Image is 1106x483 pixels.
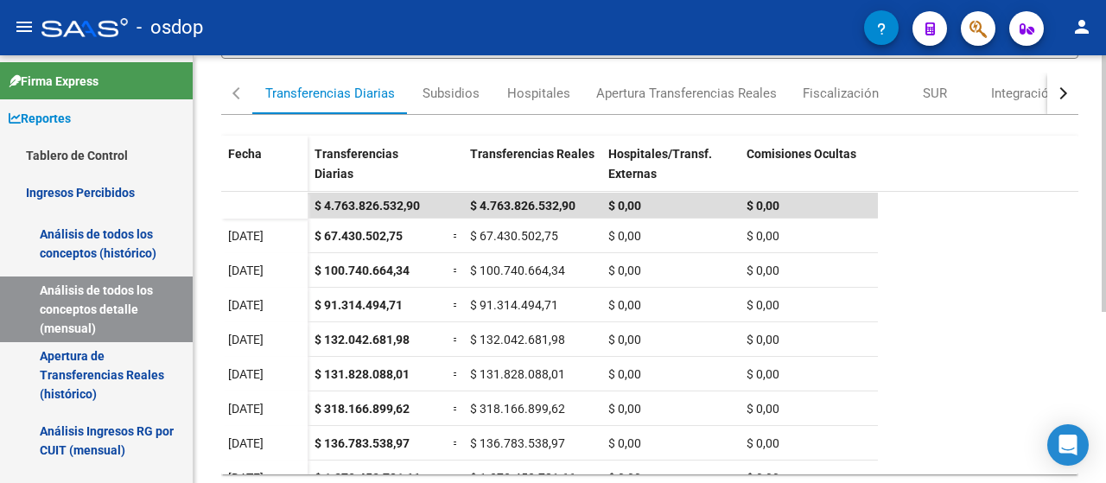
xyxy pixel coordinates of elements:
[608,436,641,450] span: $ 0,00
[14,16,35,37] mat-icon: menu
[228,436,264,450] span: [DATE]
[228,402,264,416] span: [DATE]
[315,264,410,277] span: $ 100.740.664,34
[747,436,779,450] span: $ 0,00
[315,199,420,213] span: $ 4.763.826.532,90
[608,333,641,346] span: $ 0,00
[137,9,203,47] span: - osdop
[470,229,558,243] span: $ 67.430.502,75
[1071,16,1092,37] mat-icon: person
[747,298,779,312] span: $ 0,00
[228,367,264,381] span: [DATE]
[608,264,641,277] span: $ 0,00
[747,229,779,243] span: $ 0,00
[9,109,71,128] span: Reportes
[608,147,712,181] span: Hospitales/Transf. Externas
[228,298,264,312] span: [DATE]
[747,402,779,416] span: $ 0,00
[453,436,460,450] span: =
[608,402,641,416] span: $ 0,00
[453,333,460,346] span: =
[315,147,398,181] span: Transferencias Diarias
[747,333,779,346] span: $ 0,00
[470,402,565,416] span: $ 318.166.899,62
[265,84,395,103] div: Transferencias Diarias
[453,367,460,381] span: =
[228,229,264,243] span: [DATE]
[470,298,558,312] span: $ 91.314.494,71
[315,333,410,346] span: $ 132.042.681,98
[470,147,594,161] span: Transferencias Reales
[221,136,308,208] datatable-header-cell: Fecha
[463,136,601,208] datatable-header-cell: Transferencias Reales
[470,199,575,213] span: $ 4.763.826.532,90
[315,402,410,416] span: $ 318.166.899,62
[470,333,565,346] span: $ 132.042.681,98
[803,84,879,103] div: Fiscalización
[1047,424,1089,466] div: Open Intercom Messenger
[228,264,264,277] span: [DATE]
[608,367,641,381] span: $ 0,00
[9,72,99,91] span: Firma Express
[507,84,570,103] div: Hospitales
[423,84,480,103] div: Subsidios
[747,199,779,213] span: $ 0,00
[601,136,740,208] datatable-header-cell: Hospitales/Transf. Externas
[991,84,1056,103] div: Integración
[315,229,403,243] span: $ 67.430.502,75
[608,298,641,312] span: $ 0,00
[747,367,779,381] span: $ 0,00
[470,436,565,450] span: $ 136.783.538,97
[747,147,856,161] span: Comisiones Ocultas
[740,136,878,208] datatable-header-cell: Comisiones Ocultas
[596,84,777,103] div: Apertura Transferencias Reales
[470,367,565,381] span: $ 131.828.088,01
[608,199,641,213] span: $ 0,00
[453,264,460,277] span: =
[453,229,460,243] span: =
[228,333,264,346] span: [DATE]
[315,436,410,450] span: $ 136.783.538,97
[923,84,947,103] div: SUR
[315,298,403,312] span: $ 91.314.494,71
[747,264,779,277] span: $ 0,00
[315,367,410,381] span: $ 131.828.088,01
[453,402,460,416] span: =
[608,229,641,243] span: $ 0,00
[453,298,460,312] span: =
[228,147,262,161] span: Fecha
[470,264,565,277] span: $ 100.740.664,34
[308,136,446,208] datatable-header-cell: Transferencias Diarias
